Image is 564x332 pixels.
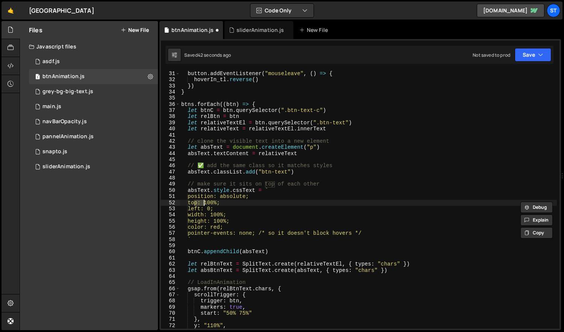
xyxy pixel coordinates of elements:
[161,323,180,329] div: 72
[2,2,20,20] a: 🤙
[161,144,180,150] div: 43
[161,126,180,132] div: 40
[35,74,40,80] span: 1
[161,151,180,157] div: 44
[520,202,553,213] button: Debug
[171,26,214,34] div: btnAnimation.js
[161,163,180,169] div: 46
[477,4,544,17] a: [DOMAIN_NAME]
[42,88,93,95] div: grey-bg-big-text.js
[161,200,180,206] div: 52
[42,118,87,125] div: navBarOpacity.js
[161,120,180,126] div: 39
[42,163,90,170] div: sliderAnimation.js
[161,77,180,83] div: 32
[161,89,180,95] div: 34
[29,114,158,129] div: 16620/45296.js
[29,6,94,15] div: [GEOGRAPHIC_DATA]
[20,39,158,54] div: Javascript files
[42,58,60,65] div: asdf.js
[161,310,180,316] div: 70
[161,181,180,187] div: 49
[161,138,180,144] div: 42
[161,255,180,261] div: 61
[161,218,180,224] div: 55
[42,133,94,140] div: pannelAnimation.js
[161,292,180,298] div: 67
[161,286,180,292] div: 66
[161,169,180,175] div: 47
[198,52,231,58] div: 42 seconds ago
[250,4,314,17] button: Code Only
[161,230,180,236] div: 57
[42,103,61,110] div: main.js
[29,129,158,144] div: 16620/45290.js
[161,71,180,77] div: 31
[29,144,158,159] div: 16620/45274.js
[161,261,180,267] div: 62
[473,52,510,58] div: Not saved to prod
[515,48,551,62] button: Save
[42,148,67,155] div: snapto.js
[29,99,158,114] div: 16620/45392.js
[29,69,158,84] div: 16620/45387.js
[299,26,331,34] div: New File
[161,279,180,285] div: 65
[161,113,180,119] div: 38
[161,224,180,230] div: 56
[161,157,180,163] div: 45
[29,26,42,34] h2: Files
[161,212,180,218] div: 54
[237,26,284,34] div: sliderAnimation.js
[161,304,180,310] div: 69
[161,243,180,249] div: 59
[29,54,158,69] div: 16620/45281.js
[42,73,85,80] div: btnAnimation.js
[161,83,180,89] div: 33
[161,193,180,199] div: 51
[161,249,180,255] div: 60
[184,52,231,58] div: Saved
[161,101,180,107] div: 36
[161,175,180,181] div: 48
[161,267,180,273] div: 63
[520,214,553,226] button: Explain
[161,132,180,138] div: 41
[161,95,180,101] div: 35
[161,316,180,322] div: 71
[161,237,180,243] div: 58
[520,227,553,238] button: Copy
[121,27,149,33] button: New File
[29,159,158,174] div: 16620/45285.js
[161,107,180,113] div: 37
[161,298,180,304] div: 68
[161,187,180,193] div: 50
[161,206,180,212] div: 53
[29,84,158,99] div: 16620/45283.js
[161,273,180,279] div: 64
[547,4,560,17] a: St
